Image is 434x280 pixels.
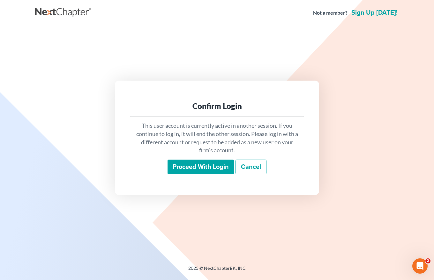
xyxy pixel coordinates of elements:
input: Proceed with login [168,160,234,174]
iframe: Intercom live chat [412,258,428,274]
p: This user account is currently active in another session. If you continue to log in, it will end ... [135,122,299,154]
strong: Not a member? [313,9,348,17]
a: Cancel [236,160,266,174]
div: Confirm Login [135,101,299,111]
div: 2025 © NextChapterBK, INC [35,265,399,276]
a: Sign up [DATE]! [350,10,399,16]
span: 2 [425,258,430,263]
